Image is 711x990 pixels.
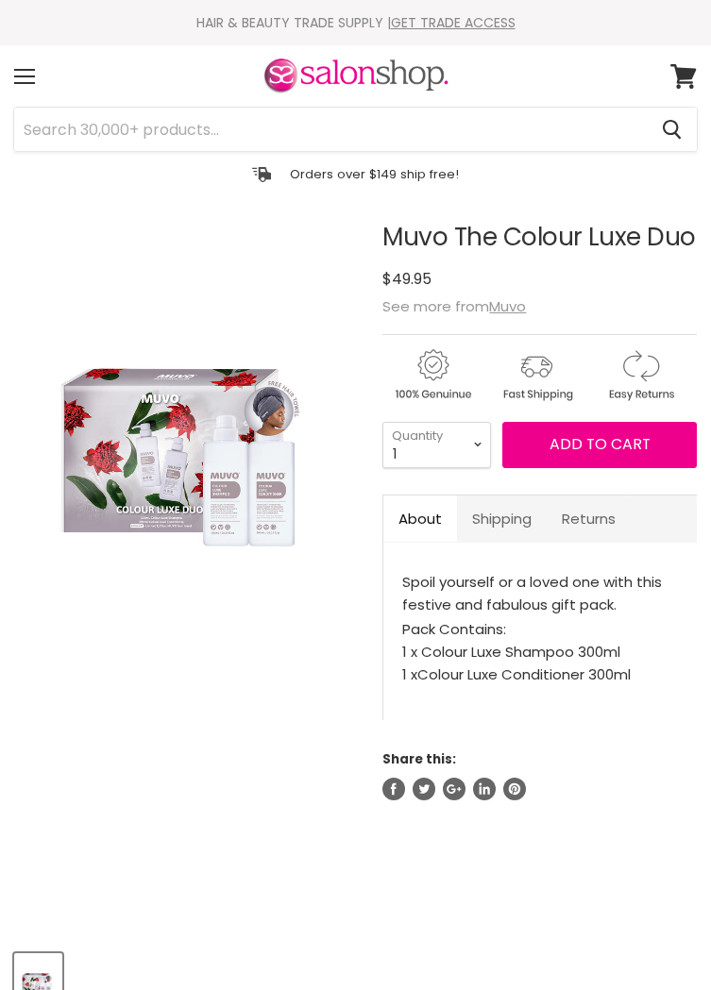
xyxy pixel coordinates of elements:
[382,750,697,800] aside: Share this:
[14,224,365,934] div: Muvo The Colour Luxe Duo image. Click or Scroll to Zoom.
[382,346,482,404] img: genuine.gif
[502,422,697,467] button: Add to cart
[457,495,547,542] a: Shipping
[382,750,456,768] span: Share this:
[290,166,459,182] p: Orders over $149 ship free!
[402,571,678,618] p: Spoil yourself or a loved one with this festive and fabulous gift pack.
[14,224,365,575] img: Muvo The Colour Luxe Duo
[391,13,516,32] a: GET TRADE ACCESS
[486,346,586,404] img: shipping.gif
[382,296,526,316] span: See more from
[402,618,678,711] p: Pack Contains: 1 x Colour Luxe Shampoo 300ml 1 x Colour Luxe Conditioner 300ml
[547,495,631,542] a: Returns
[13,107,698,152] form: Product
[550,433,651,455] span: Add to cart
[14,108,647,151] input: Search
[382,422,491,468] select: Quantity
[382,224,697,251] h1: Muvo The Colour Luxe Duo
[489,296,526,316] a: Muvo
[382,268,432,290] span: $49.95
[590,346,690,404] img: returns.gif
[383,495,457,542] a: About
[647,108,697,151] button: Search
